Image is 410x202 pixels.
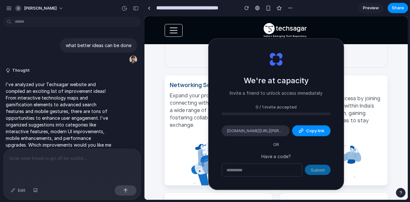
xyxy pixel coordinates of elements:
p: Expand your professional network by connecting with peers and experts from a wide range of techno... [25,76,123,113]
img: Card [45,123,103,169]
button: Copy link [292,125,331,136]
div: [DOMAIN_NAME][URL][PERSON_NAME] [222,125,290,136]
p: I've analyzed your Techsagar website and compiled an exciting list of improvement ideas! From int... [6,81,113,155]
span: [PERSON_NAME] [24,5,57,12]
a: Preview [358,3,384,13]
span: [DOMAIN_NAME][URL][PERSON_NAME] [227,128,284,134]
h5: Collaborate & Grow [141,182,238,191]
h2: We're at capacity [244,75,309,86]
span: OR [268,141,284,148]
div: 0 / 1 invite accepted [222,104,331,110]
button: Share [388,3,408,13]
p: what better ideas can be done [66,42,131,49]
img: logo [119,7,162,21]
p: Invite a friend to unlock access immediately [230,89,323,96]
h5: National Impact [25,182,123,191]
h5: Competitive Edge [141,67,238,76]
p: Have a code? [222,153,331,159]
p: Position yourself for success by joining a network of your peers within India's dynamic tech ecos... [141,79,238,116]
span: Copy link [306,128,324,134]
span: Preview [363,5,379,11]
button: [PERSON_NAME] [12,3,67,13]
h5: Networking Scope [25,64,123,73]
span: Share [392,5,404,11]
img: Card [160,128,218,169]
